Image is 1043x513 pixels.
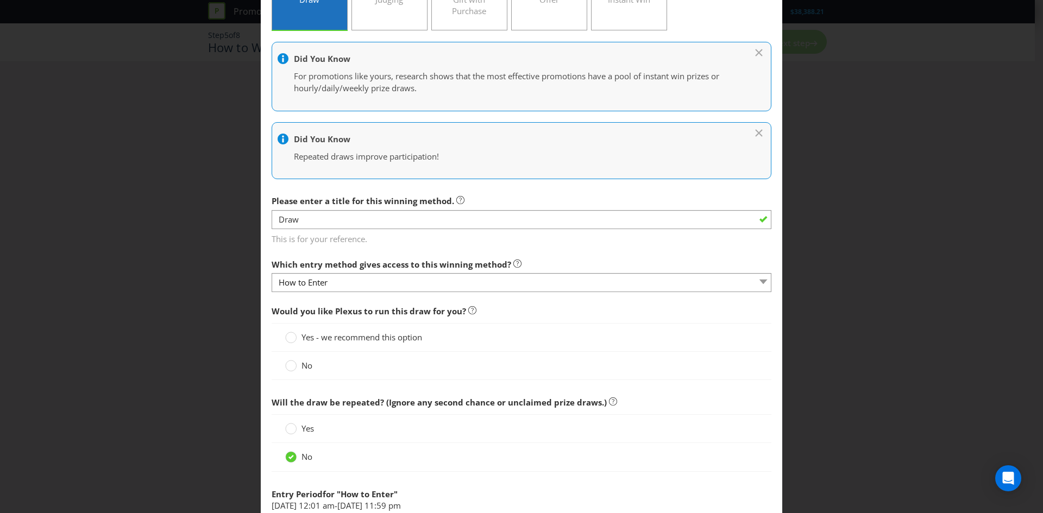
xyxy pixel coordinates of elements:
[272,306,466,316] span: Would you like Plexus to run this draw for you?
[272,230,771,245] span: This is for your reference.
[341,489,394,499] span: How to Enter
[272,489,323,499] span: Entry Period
[299,500,335,511] span: 12:01 am
[272,397,607,408] span: Will the draw be repeated? (Ignore any second chance or unclaimed prize draws.)
[995,465,1021,491] div: Open Intercom Messenger
[301,423,314,434] span: Yes
[365,500,401,511] span: 11:59 pm
[301,332,422,343] span: Yes - we recommend this option
[323,489,341,499] span: for "
[301,360,312,371] span: No
[272,259,511,270] span: Which entry method gives access to this winning method?
[294,71,738,94] p: For promotions like yours, research shows that the most effective promotions have a pool of insta...
[335,500,337,511] span: -
[301,451,312,462] span: No
[272,500,297,511] span: [DATE]
[394,489,398,499] span: "
[294,151,738,162] p: Repeated draws improve participation!
[272,195,454,206] span: Please enter a title for this winning method.
[337,500,362,511] span: [DATE]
